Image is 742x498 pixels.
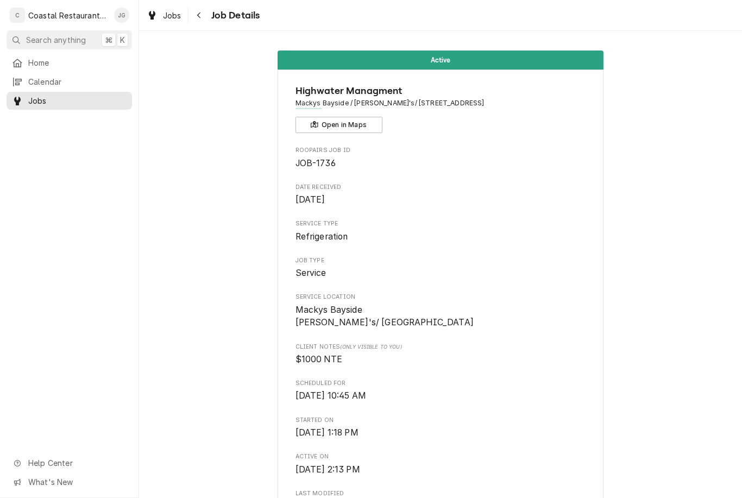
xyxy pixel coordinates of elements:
[295,219,586,243] div: Service Type
[7,54,132,72] a: Home
[295,463,586,476] span: Active On
[295,183,586,206] div: Date Received
[295,230,586,243] span: Service Type
[295,84,586,98] span: Name
[295,379,586,402] div: Scheduled For
[295,98,586,108] span: Address
[295,426,586,439] span: Started On
[295,452,586,476] div: Active On
[295,256,586,280] div: Job Type
[295,343,586,366] div: [object Object]
[28,57,127,68] span: Home
[295,193,586,206] span: Date Received
[295,304,586,329] span: Service Location
[105,34,112,46] span: ⌘
[295,416,586,425] span: Started On
[7,473,132,491] a: Go to What's New
[10,8,25,23] div: C
[295,489,586,498] span: Last Modified
[28,95,127,106] span: Jobs
[278,51,603,70] div: Status
[295,354,342,364] span: $1000 NTE
[295,464,360,475] span: [DATE] 2:13 PM
[191,7,208,24] button: Navigate back
[7,454,132,472] a: Go to Help Center
[295,146,586,169] div: Roopairs Job ID
[295,390,366,401] span: [DATE] 10:45 AM
[295,231,348,242] span: Refrigeration
[295,305,474,328] span: Mackys Bayside [PERSON_NAME]'s/ [GEOGRAPHIC_DATA]
[26,34,86,46] span: Search anything
[431,56,451,64] span: Active
[163,10,181,21] span: Jobs
[295,343,586,351] span: Client Notes
[340,344,401,350] span: (Only Visible to You)
[295,416,586,439] div: Started On
[295,158,336,168] span: JOB-1736
[7,73,132,91] a: Calendar
[295,268,326,278] span: Service
[295,452,586,461] span: Active On
[295,219,586,228] span: Service Type
[295,427,359,438] span: [DATE] 1:18 PM
[295,389,586,402] span: Scheduled For
[28,10,108,21] div: Coastal Restaurant Repair
[295,293,586,329] div: Service Location
[7,92,132,110] a: Jobs
[142,7,186,24] a: Jobs
[28,476,125,488] span: What's New
[114,8,129,23] div: JG
[295,194,325,205] span: [DATE]
[295,267,586,280] span: Job Type
[208,8,260,23] span: Job Details
[295,157,586,170] span: Roopairs Job ID
[295,256,586,265] span: Job Type
[295,117,382,133] button: Open in Maps
[295,84,586,133] div: Client Information
[295,353,586,366] span: [object Object]
[114,8,129,23] div: James Gatton's Avatar
[295,293,586,301] span: Service Location
[120,34,125,46] span: K
[295,183,586,192] span: Date Received
[7,30,132,49] button: Search anything⌘K
[28,457,125,469] span: Help Center
[295,146,586,155] span: Roopairs Job ID
[28,76,127,87] span: Calendar
[295,379,586,388] span: Scheduled For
